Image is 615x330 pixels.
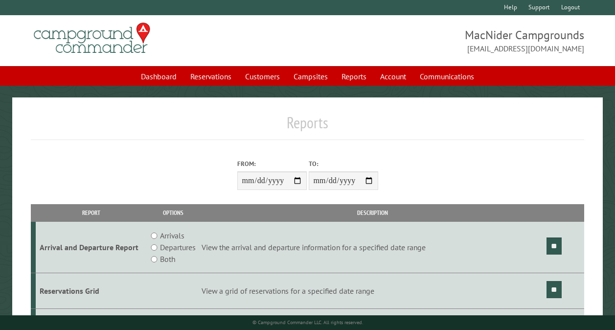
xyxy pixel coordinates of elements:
label: From: [237,159,307,168]
small: © Campground Commander LLC. All rights reserved. [252,319,363,326]
th: Report [36,204,147,221]
h1: Reports [31,113,584,140]
td: Reservations Grid [36,273,147,309]
td: Arrival and Departure Report [36,222,147,273]
th: Options [146,204,200,221]
a: Campsites [288,67,334,86]
td: View the arrival and departure information for a specified date range [200,222,545,273]
label: Arrivals [160,230,184,241]
img: Campground Commander [31,19,153,57]
a: Communications [414,67,480,86]
a: Reservations [184,67,237,86]
a: Customers [239,67,286,86]
label: Both [160,253,175,265]
a: Account [374,67,412,86]
th: Description [200,204,545,221]
td: View a grid of reservations for a specified date range [200,273,545,309]
a: Reports [336,67,372,86]
a: Dashboard [135,67,182,86]
span: MacNider Campgrounds [EMAIL_ADDRESS][DOMAIN_NAME] [308,27,585,54]
label: To: [309,159,378,168]
label: Departures [160,241,196,253]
